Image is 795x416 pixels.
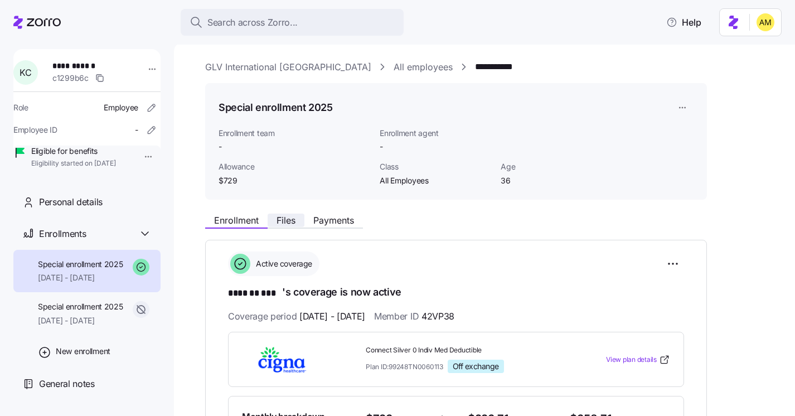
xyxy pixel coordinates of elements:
span: View plan details [606,355,657,365]
h1: Special enrollment 2025 [219,100,333,114]
span: Enrollment team [219,128,371,139]
span: Coverage period [228,309,365,323]
span: - [135,124,138,136]
span: c1299b6c [52,72,89,84]
span: Class [380,161,492,172]
span: [DATE] - [DATE] [299,309,365,323]
span: Files [277,216,295,225]
span: Member ID [374,309,454,323]
span: Help [666,16,701,29]
a: GLV International [GEOGRAPHIC_DATA] [205,60,371,74]
span: [DATE] - [DATE] [38,272,123,283]
span: Plan ID: 99248TN0060113 [366,362,443,371]
span: Payments [313,216,354,225]
span: Employee ID [13,124,57,136]
a: View plan details [606,354,670,365]
button: Help [657,11,710,33]
span: Special enrollment 2025 [38,301,123,312]
span: K C [20,68,31,77]
span: Personal details [39,195,103,209]
span: All Employees [380,175,492,186]
span: Connect Silver 0 Indiv Med Deductible [366,346,561,355]
span: 42VP38 [421,309,454,323]
span: Enrollment agent [380,128,492,139]
span: Active coverage [253,258,312,269]
h1: 's coverage is now active [228,285,684,301]
img: dfaaf2f2725e97d5ef9e82b99e83f4d7 [757,13,774,31]
span: [DATE] - [DATE] [38,315,123,326]
span: Role [13,102,28,113]
span: $729 [219,175,371,186]
span: Search across Zorro... [207,16,298,30]
span: 36 [501,175,613,186]
span: Allowance [219,161,371,172]
span: Eligibility started on [DATE] [31,159,116,168]
span: Enrollments [39,227,86,241]
span: Eligible for benefits [31,146,116,157]
span: Age [501,161,613,172]
span: - [380,141,383,152]
a: All employees [394,60,453,74]
span: - [219,141,371,152]
button: Search across Zorro... [181,9,404,36]
span: New enrollment [56,346,110,357]
span: Special enrollment 2025 [38,259,123,270]
span: Enrollment [214,216,259,225]
img: Cigna Healthcare [242,347,322,373]
span: Off exchange [453,361,499,371]
span: Employee [104,102,138,113]
span: General notes [39,377,95,391]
